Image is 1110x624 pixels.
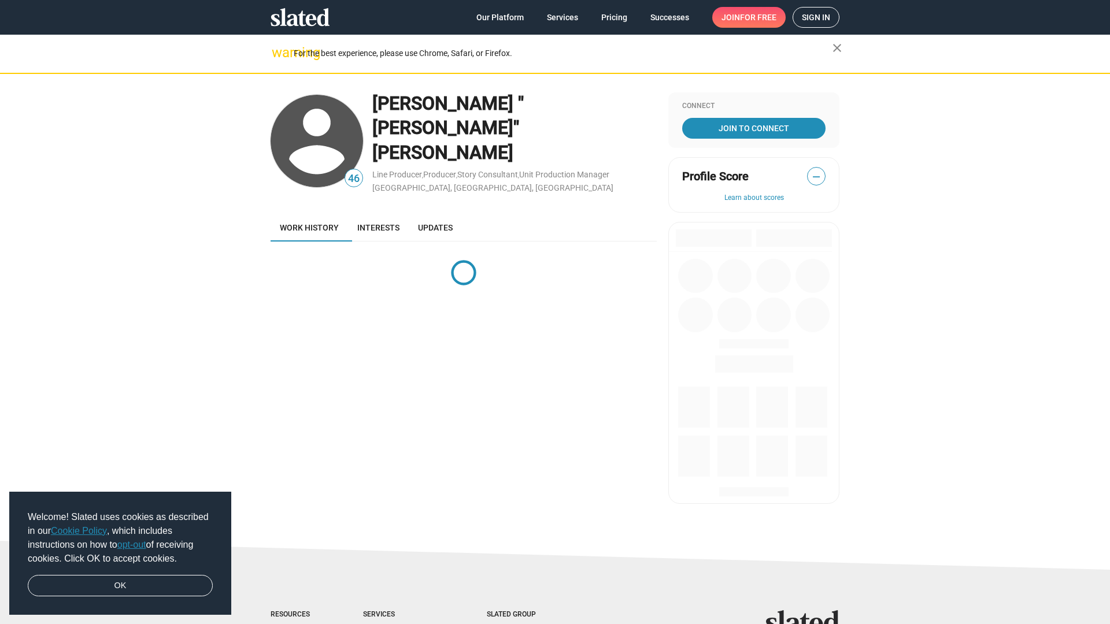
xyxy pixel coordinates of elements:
div: Services [363,610,441,619]
span: Profile Score [682,169,749,184]
a: Interests [348,214,409,242]
span: Our Platform [476,7,524,28]
div: [PERSON_NAME] "[PERSON_NAME]" [PERSON_NAME] [372,91,657,165]
a: Services [538,7,587,28]
span: Join [721,7,776,28]
div: Slated Group [487,610,565,619]
a: Story Consultant [457,170,518,179]
mat-icon: close [830,41,844,55]
div: For the best experience, please use Chrome, Safari, or Firefox. [294,46,832,61]
span: , [422,172,423,179]
a: Successes [641,7,698,28]
mat-icon: warning [272,46,286,60]
a: opt-out [117,540,146,549]
a: Sign in [793,7,839,28]
span: Join To Connect [684,118,823,139]
a: Our Platform [467,7,533,28]
span: , [456,172,457,179]
a: dismiss cookie message [28,575,213,597]
a: Joinfor free [712,7,786,28]
span: — [808,169,825,184]
a: Producer [423,170,456,179]
div: Connect [682,102,826,111]
span: , [518,172,519,179]
span: Sign in [802,8,830,27]
a: Pricing [592,7,637,28]
span: Services [547,7,578,28]
span: Successes [650,7,689,28]
a: Line Producer [372,170,422,179]
span: 46 [345,171,362,187]
a: [GEOGRAPHIC_DATA], [GEOGRAPHIC_DATA], [GEOGRAPHIC_DATA] [372,183,613,192]
a: Updates [409,214,462,242]
a: Join To Connect [682,118,826,139]
button: Learn about scores [682,194,826,203]
span: Updates [418,223,453,232]
a: Unit Production Manager [519,170,609,179]
span: Pricing [601,7,627,28]
div: cookieconsent [9,492,231,615]
span: Welcome! Slated uses cookies as described in our , which includes instructions on how to of recei... [28,510,213,566]
span: Interests [357,223,399,232]
a: Work history [271,214,348,242]
a: Cookie Policy [51,526,107,536]
span: Work history [280,223,339,232]
span: for free [740,7,776,28]
div: Resources [271,610,317,619]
